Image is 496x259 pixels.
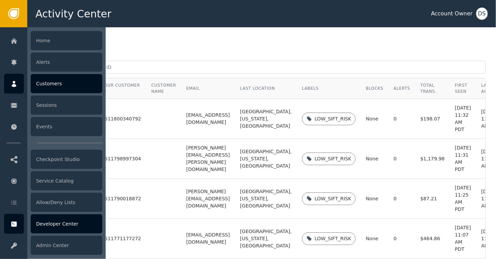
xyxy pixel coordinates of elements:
[31,214,102,233] div: Developer Center
[102,116,141,122] div: 9511800340792
[415,99,450,139] td: $198.07
[31,193,102,212] div: Allow/Deny Lists
[181,219,235,259] td: [EMAIL_ADDRESS][DOMAIN_NAME]
[235,99,297,139] td: [GEOGRAPHIC_DATA], [US_STATE], [GEOGRAPHIC_DATA]
[181,99,235,139] td: [EMAIL_ADDRESS][DOMAIN_NAME]
[315,195,351,202] div: LOW_SIFT_RISK
[315,235,351,242] div: LOW_SIFT_RISK
[181,179,235,219] td: [PERSON_NAME][EMAIL_ADDRESS][DOMAIN_NAME]
[102,156,141,162] div: 9511798997304
[186,85,230,91] div: Email
[235,179,297,219] td: [GEOGRAPHIC_DATA], [US_STATE], [GEOGRAPHIC_DATA]
[366,85,383,91] div: Blocks
[235,219,297,259] td: [GEOGRAPHIC_DATA], [US_STATE], [GEOGRAPHIC_DATA]
[4,117,102,136] a: Events
[102,82,141,95] div: Your Customer ID
[240,85,292,91] div: Last Location
[31,31,102,50] div: Home
[31,236,102,255] div: Admin Center
[415,179,450,219] td: $87.21
[235,139,297,179] td: [GEOGRAPHIC_DATA], [US_STATE], [GEOGRAPHIC_DATA]
[4,52,102,72] a: Alerts
[420,82,445,95] div: Total Trans.
[151,82,176,95] div: Customer Name
[389,99,416,139] td: 0
[4,31,102,51] a: Home
[31,117,102,136] div: Events
[31,150,102,169] div: Checkpoint Studio
[302,85,356,91] div: Labels
[415,219,450,259] td: $464.86
[31,74,102,93] div: Customers
[455,82,471,95] div: First Seen
[31,96,102,115] div: Sessions
[450,179,476,219] td: [DATE] 11:25 AM PDT
[4,95,102,115] a: Sessions
[4,171,102,191] a: Service Catalog
[450,219,476,259] td: [DATE] 11:07 AM PDT
[31,171,102,190] div: Service Catalog
[315,155,351,162] div: LOW_SIFT_RISK
[102,196,141,202] div: 9511790018872
[4,149,102,169] a: Checkpoint Studio
[366,235,383,242] div: None
[181,139,235,179] td: [PERSON_NAME][EMAIL_ADDRESS][PERSON_NAME][DOMAIN_NAME]
[4,192,102,212] a: Allow/Deny Lists
[4,74,102,93] a: Customers
[102,236,141,242] div: 9511771177272
[415,139,450,179] td: $1,179.98
[450,139,476,179] td: [DATE] 11:31 AM PDT
[366,195,383,202] div: None
[366,155,383,162] div: None
[37,61,486,74] input: Search by name, email, or ID
[4,214,102,234] a: Developer Center
[315,115,351,123] div: LOW_SIFT_RISK
[389,219,416,259] td: 0
[4,235,102,255] a: Admin Center
[389,179,416,219] td: 0
[431,10,473,18] div: Account Owner
[394,85,410,91] div: Alerts
[31,53,102,72] div: Alerts
[35,6,111,21] span: Activity Center
[389,139,416,179] td: 0
[366,115,383,123] div: None
[476,8,488,20] button: DS
[450,99,476,139] td: [DATE] 11:32 AM PDT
